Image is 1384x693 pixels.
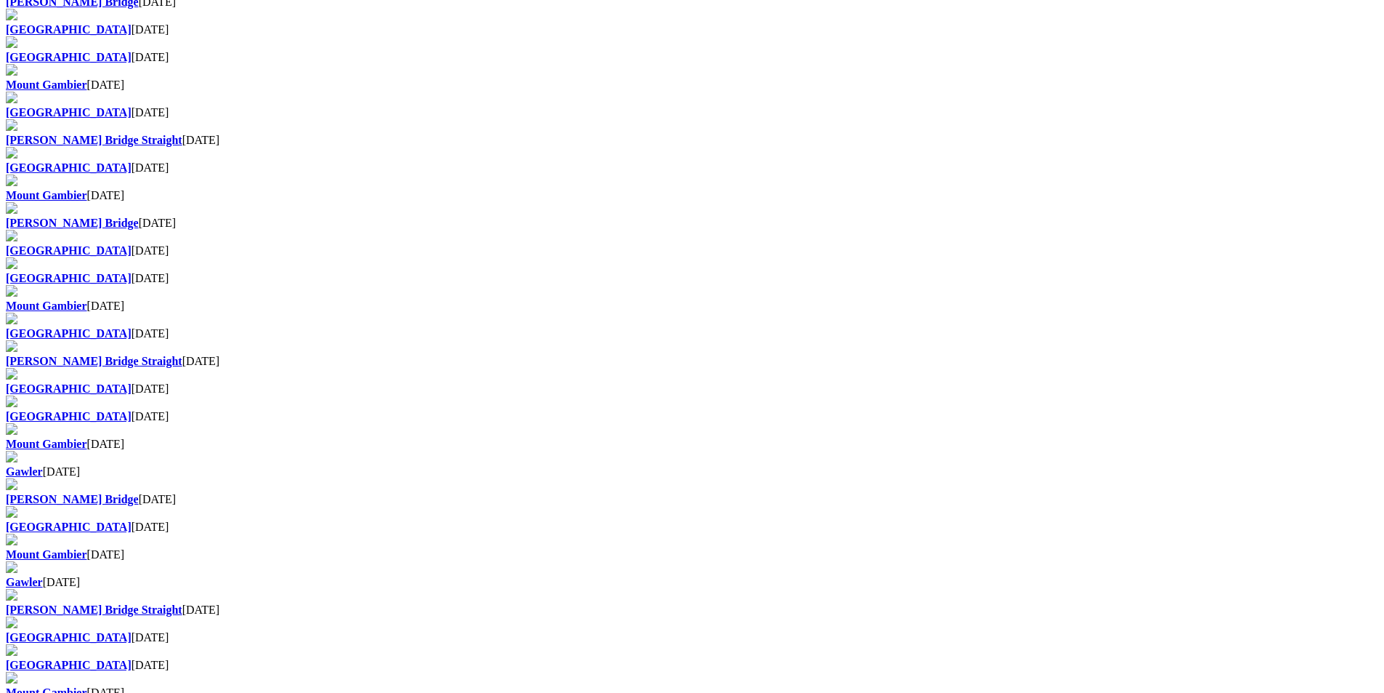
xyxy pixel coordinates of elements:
img: file-red.svg [6,644,17,656]
img: file-red.svg [6,589,17,601]
a: Mount Gambier [6,438,87,450]
div: [DATE] [6,189,1378,202]
img: file-red.svg [6,230,17,241]
img: file-red.svg [6,396,17,407]
img: file-red.svg [6,147,17,159]
div: [DATE] [6,244,1378,257]
img: file-red.svg [6,175,17,186]
img: file-red.svg [6,257,17,269]
a: [PERSON_NAME] Bridge Straight [6,604,182,616]
a: Mount Gambier [6,300,87,312]
div: [DATE] [6,576,1378,589]
div: [DATE] [6,548,1378,561]
div: [DATE] [6,106,1378,119]
img: file-red.svg [6,119,17,131]
a: [GEOGRAPHIC_DATA] [6,272,131,284]
div: [DATE] [6,465,1378,478]
img: file-red.svg [6,423,17,435]
img: file-red.svg [6,672,17,684]
a: Gawler [6,465,43,478]
div: [DATE] [6,438,1378,451]
a: [PERSON_NAME] Bridge [6,217,139,229]
div: [DATE] [6,217,1378,230]
div: [DATE] [6,51,1378,64]
img: file-red.svg [6,478,17,490]
img: file-red.svg [6,285,17,297]
div: [DATE] [6,604,1378,617]
a: [GEOGRAPHIC_DATA] [6,410,131,422]
img: file-red.svg [6,92,17,103]
img: file-red.svg [6,313,17,324]
div: [DATE] [6,355,1378,368]
div: [DATE] [6,327,1378,340]
div: [DATE] [6,23,1378,36]
a: [GEOGRAPHIC_DATA] [6,161,131,174]
a: [GEOGRAPHIC_DATA] [6,244,131,257]
a: [PERSON_NAME] Bridge Straight [6,134,182,146]
img: file-red.svg [6,368,17,380]
div: [DATE] [6,410,1378,423]
img: file-red.svg [6,340,17,352]
img: file-red.svg [6,9,17,20]
a: Mount Gambier [6,548,87,561]
a: [GEOGRAPHIC_DATA] [6,631,131,644]
img: file-red.svg [6,202,17,214]
div: [DATE] [6,631,1378,644]
a: [GEOGRAPHIC_DATA] [6,23,131,36]
a: [GEOGRAPHIC_DATA] [6,521,131,533]
div: [DATE] [6,79,1378,92]
div: [DATE] [6,521,1378,534]
a: [GEOGRAPHIC_DATA] [6,382,131,395]
a: [GEOGRAPHIC_DATA] [6,659,131,671]
div: [DATE] [6,134,1378,147]
img: file-red.svg [6,506,17,518]
img: file-red.svg [6,36,17,48]
a: [PERSON_NAME] Bridge [6,493,139,505]
div: [DATE] [6,161,1378,175]
img: file-red.svg [6,451,17,462]
div: [DATE] [6,493,1378,506]
img: file-red.svg [6,534,17,545]
div: [DATE] [6,300,1378,313]
a: Mount Gambier [6,189,87,201]
div: [DATE] [6,659,1378,672]
a: Mount Gambier [6,79,87,91]
a: [GEOGRAPHIC_DATA] [6,327,131,340]
div: [DATE] [6,272,1378,285]
img: file-red.svg [6,617,17,628]
a: [PERSON_NAME] Bridge Straight [6,355,182,367]
img: file-red.svg [6,64,17,76]
div: [DATE] [6,382,1378,396]
a: [GEOGRAPHIC_DATA] [6,51,131,63]
a: Gawler [6,576,43,588]
img: file-red.svg [6,561,17,573]
a: [GEOGRAPHIC_DATA] [6,106,131,119]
